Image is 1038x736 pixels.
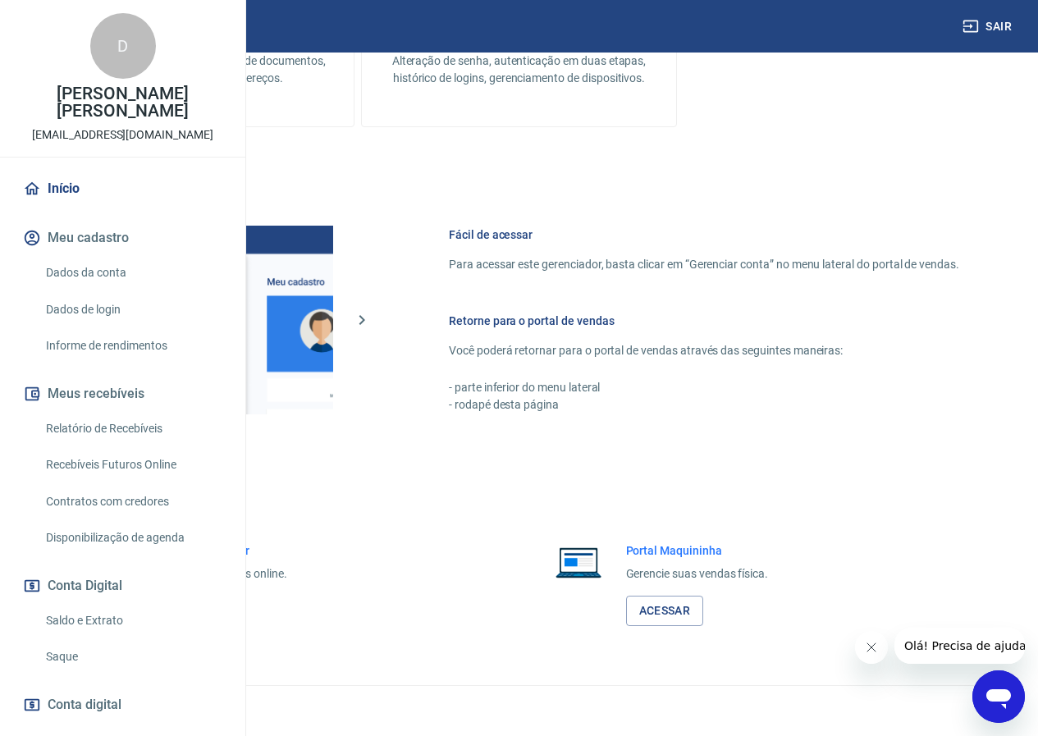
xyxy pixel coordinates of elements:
[449,396,959,414] p: - rodapé desta página
[855,631,888,664] iframe: Fechar mensagem
[39,412,226,446] a: Relatório de Recebíveis
[20,568,226,604] button: Conta Digital
[10,11,138,25] span: Olá! Precisa de ajuda?
[626,596,704,626] a: Acessar
[39,604,226,638] a: Saldo e Extrato
[20,376,226,412] button: Meus recebíveis
[39,640,226,674] a: Saque
[894,628,1025,664] iframe: Mensagem da empresa
[544,542,613,582] img: Imagem de um notebook aberto
[39,487,999,503] h5: Acesso rápido
[20,687,226,723] a: Conta digital
[13,85,232,120] p: [PERSON_NAME] [PERSON_NAME]
[39,521,226,555] a: Disponibilização de agenda
[48,693,121,716] span: Conta digital
[20,220,226,256] button: Meu cadastro
[39,485,226,519] a: Contratos com credores
[626,542,769,559] h6: Portal Maquininha
[626,565,769,583] p: Gerencie suas vendas física.
[388,53,649,87] p: Alteração de senha, autenticação em duas etapas, histórico de logins, gerenciamento de dispositivos.
[449,379,959,396] p: - parte inferior do menu lateral
[449,256,959,273] p: Para acessar este gerenciador, basta clicar em “Gerenciar conta” no menu lateral do portal de ven...
[39,448,226,482] a: Recebíveis Futuros Online
[39,256,226,290] a: Dados da conta
[449,313,959,329] h6: Retorne para o portal de vendas
[32,126,213,144] p: [EMAIL_ADDRESS][DOMAIN_NAME]
[39,329,226,363] a: Informe de rendimentos
[972,670,1025,723] iframe: Botão para abrir a janela de mensagens
[449,226,959,243] h6: Fácil de acessar
[90,13,156,79] div: D
[959,11,1018,42] button: Sair
[39,699,999,716] p: 2025 ©
[449,342,959,359] p: Você poderá retornar para o portal de vendas através das seguintes maneiras:
[20,171,226,207] a: Início
[39,293,226,327] a: Dados de login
